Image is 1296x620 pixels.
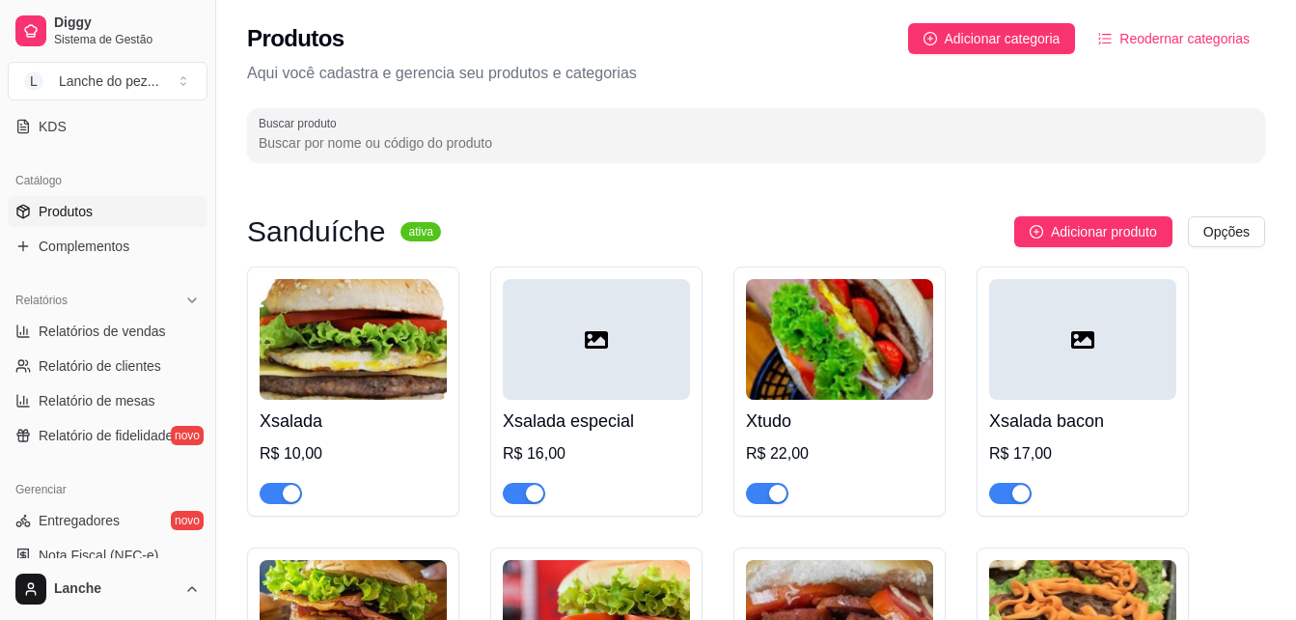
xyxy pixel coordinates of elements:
button: Select a team [8,62,207,100]
h4: Xsalada especial [503,408,690,435]
span: Adicionar produto [1051,221,1157,242]
a: Complementos [8,231,207,262]
div: R$ 10,00 [260,442,447,465]
span: Relatórios de vendas [39,322,166,341]
span: Relatórios [15,293,68,308]
a: Produtos [8,196,207,227]
a: Relatório de mesas [8,385,207,416]
label: Buscar produto [259,115,344,131]
span: Reodernar categorias [1119,28,1250,49]
h3: Sanduíche [247,220,385,243]
h4: Xtudo [746,408,933,435]
input: Buscar produto [259,133,1254,153]
div: R$ 17,00 [989,442,1176,465]
a: Entregadoresnovo [8,505,207,536]
div: R$ 16,00 [503,442,690,465]
a: Relatório de fidelidadenovo [8,420,207,451]
span: Sistema de Gestão [54,32,200,47]
span: Produtos [39,202,93,221]
span: Complementos [39,237,129,256]
span: plus-circle [924,32,937,45]
span: Relatório de fidelidade [39,426,173,445]
a: KDS [8,111,207,142]
div: R$ 22,00 [746,442,933,465]
button: Adicionar produto [1014,216,1172,247]
span: Entregadores [39,511,120,530]
button: Adicionar categoria [908,23,1076,54]
button: Opções [1188,216,1265,247]
a: Relatórios de vendas [8,316,207,347]
button: Lanche [8,566,207,612]
a: Nota Fiscal (NFC-e) [8,540,207,571]
span: Relatório de mesas [39,391,155,410]
h4: Xsalada [260,408,447,435]
div: Lanche do pez ... [59,71,159,91]
span: Opções [1203,221,1250,242]
h4: Xsalada bacon [989,408,1176,435]
a: Relatório de clientes [8,351,207,381]
img: product-image [260,279,447,400]
span: Nota Fiscal (NFC-e) [39,546,158,565]
img: product-image [746,279,933,400]
a: DiggySistema de Gestão [8,8,207,54]
span: Relatório de clientes [39,356,161,376]
div: Gerenciar [8,474,207,505]
h2: Produtos [247,23,345,54]
span: Lanche [54,580,177,598]
button: Reodernar categorias [1083,23,1265,54]
sup: ativa [400,222,440,241]
p: Aqui você cadastra e gerencia seu produtos e categorias [247,62,1265,85]
span: plus-circle [1030,225,1043,239]
div: Catálogo [8,165,207,196]
span: KDS [39,117,67,136]
span: L [24,71,43,91]
span: Diggy [54,14,200,32]
span: ordered-list [1098,32,1112,45]
span: Adicionar categoria [945,28,1061,49]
